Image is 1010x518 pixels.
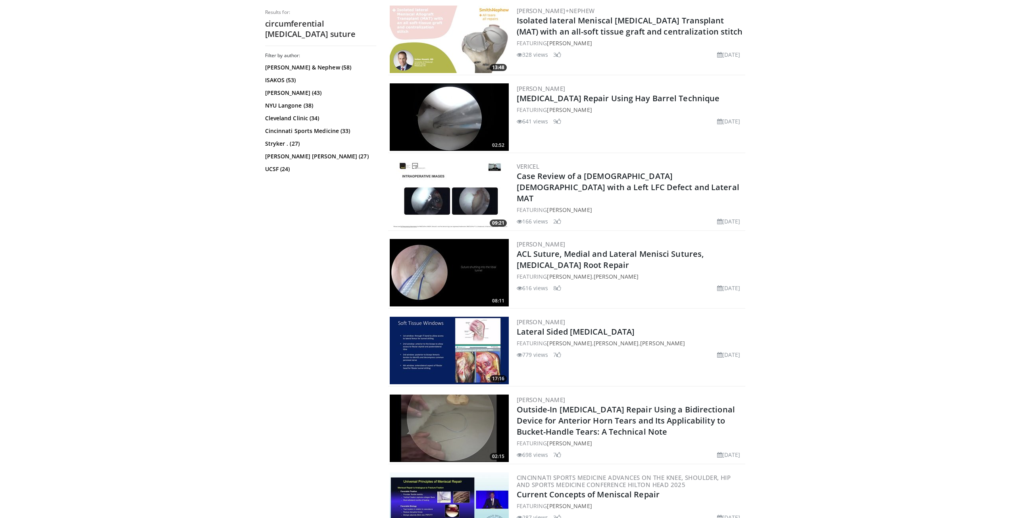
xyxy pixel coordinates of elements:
a: 17:16 [390,317,509,384]
a: [PERSON_NAME] [547,439,592,447]
li: 166 views [517,217,548,225]
div: FEATURING [517,39,744,47]
a: Cincinnati Sports Medicine Advances on the Knee, Shoulder, Hip and Sports Medicine Conference Hil... [517,474,731,489]
span: 17:16 [490,375,507,382]
span: 02:15 [490,453,507,460]
li: [DATE] [717,284,741,292]
a: [PERSON_NAME] [547,106,592,114]
div: FEATURING [517,502,744,510]
a: [PERSON_NAME] & Nephew (58) [265,64,374,71]
h3: Filter by author: [265,52,376,59]
div: FEATURING [517,206,744,214]
a: [PERSON_NAME]+Nephew [517,7,595,15]
a: Vericel [517,162,540,170]
a: [PERSON_NAME] [547,273,592,280]
span: 13:48 [490,64,507,71]
img: 0937bdbb-26e3-4322-8247-e9cd0f9cb49d.300x170_q85_crop-smart_upscale.jpg [390,6,509,73]
a: 13:48 [390,6,509,73]
li: 616 views [517,284,548,292]
div: FEATURING [517,439,744,447]
a: Stryker . (27) [265,140,374,148]
li: 641 views [517,117,548,125]
a: 02:15 [390,395,509,462]
a: [PERSON_NAME] [517,85,566,92]
img: 7de77933-103b-4dce-a29e-51e92965dfc4.300x170_q85_crop-smart_upscale.jpg [390,161,509,229]
div: FEATURING , , [517,339,744,347]
li: [DATE] [717,117,741,125]
a: [PERSON_NAME] [PERSON_NAME] (27) [265,152,374,160]
li: [DATE] [717,350,741,359]
li: [DATE] [717,50,741,59]
a: Case Review of a [DEMOGRAPHIC_DATA] [DEMOGRAPHIC_DATA] with a Left LFC Defect and Lateral MAT [517,171,739,204]
a: [PERSON_NAME] [594,273,639,280]
li: 698 views [517,451,548,459]
li: [DATE] [717,217,741,225]
a: [PERSON_NAME] [517,240,566,248]
img: 7753dcb8-cd07-4147-b37c-1b502e1576b2.300x170_q85_crop-smart_upscale.jpg [390,317,509,384]
a: Isolated lateral Meniscal [MEDICAL_DATA] Transplant (MAT) with an all-soft tissue graft and centr... [517,15,743,37]
li: 7 [553,350,561,359]
a: [PERSON_NAME] [547,502,592,510]
a: [PERSON_NAME] [547,39,592,47]
a: 02:52 [390,83,509,151]
li: [DATE] [717,451,741,459]
a: 08:11 [390,239,509,306]
a: [PERSON_NAME] [547,339,592,347]
li: 3 [553,50,561,59]
a: [MEDICAL_DATA] Repair Using Hay Barrel Technique [517,93,720,104]
a: Current Concepts of Meniscal Repair [517,489,660,500]
a: ACL Suture, Medial and Lateral Menisci Sutures, [MEDICAL_DATA] Root Repair [517,248,704,270]
li: 7 [553,451,561,459]
a: [PERSON_NAME] [640,339,685,347]
a: Cleveland Clinic (34) [265,114,374,122]
span: 02:52 [490,142,507,149]
a: [PERSON_NAME] (43) [265,89,374,97]
div: FEATURING , [517,272,744,281]
a: NYU Langone (38) [265,102,374,110]
a: Cincinnati Sports Medicine (33) [265,127,374,135]
span: 08:11 [490,297,507,304]
a: [PERSON_NAME] [517,396,566,404]
a: UCSF (24) [265,165,374,173]
li: 2 [553,217,561,225]
img: f6293791-2db7-4ed9-b2c9-524a559fe10e.300x170_q85_crop-smart_upscale.jpg [390,395,509,462]
div: FEATURING [517,106,744,114]
span: 09:21 [490,220,507,227]
a: [PERSON_NAME] [547,206,592,214]
a: Outside-In [MEDICAL_DATA] Repair Using a Bidirectional Device for Anterior Horn Tears and Its App... [517,404,735,437]
a: [PERSON_NAME] [517,318,566,326]
a: ISAKOS (53) [265,76,374,84]
a: 09:21 [390,161,509,229]
img: 312af7e5-11c8-41f6-8801-fd6e022cc0bd.300x170_q85_crop-smart_upscale.jpg [390,239,509,306]
a: Lateral Sided [MEDICAL_DATA] [517,326,635,337]
li: 779 views [517,350,548,359]
a: [PERSON_NAME] [594,339,639,347]
li: 328 views [517,50,548,59]
li: 8 [553,284,561,292]
p: Results for: [265,9,376,15]
li: 9 [553,117,561,125]
img: 0d7cc754-e1d8-49db-b078-aae5fc606ba8.300x170_q85_crop-smart_upscale.jpg [390,83,509,151]
h2: circumferential [MEDICAL_DATA] suture [265,19,376,39]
